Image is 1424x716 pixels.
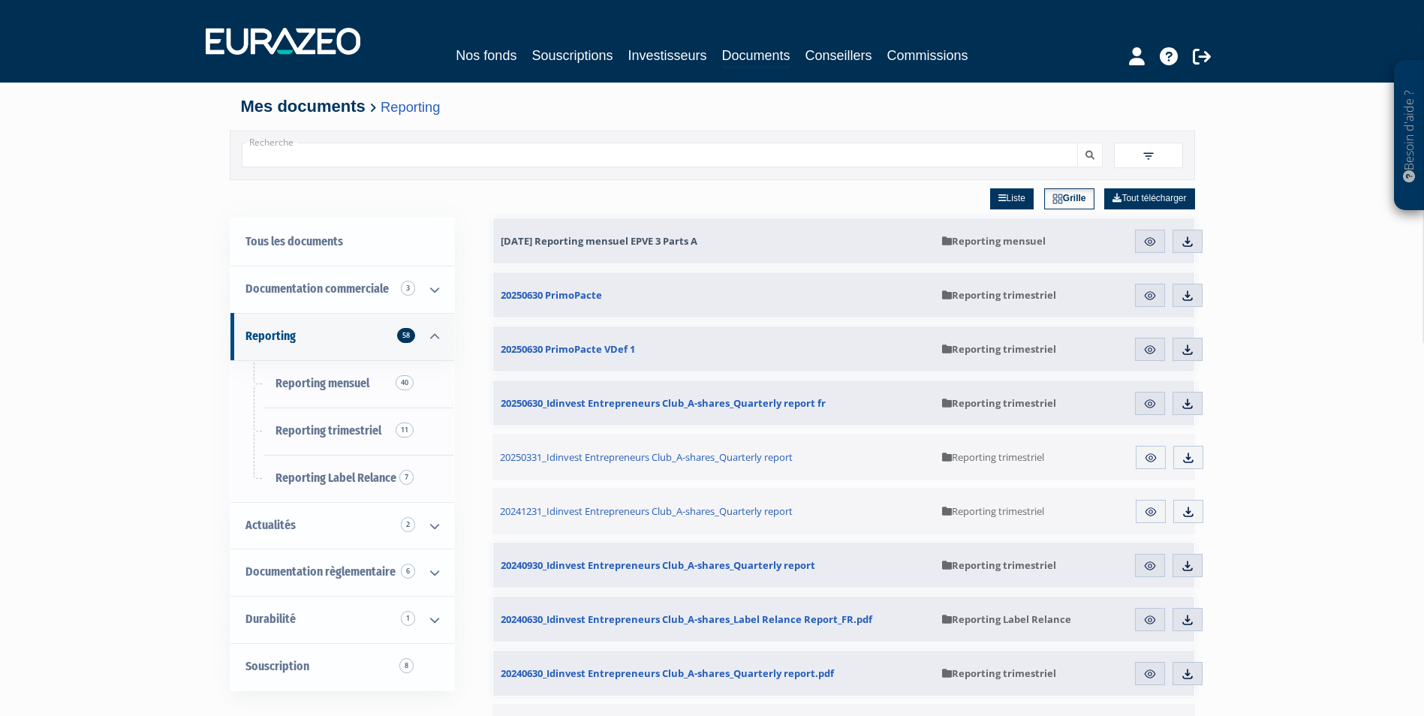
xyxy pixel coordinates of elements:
img: download.svg [1182,505,1195,519]
img: eye.svg [1143,559,1157,573]
span: 20250630 PrimoPacte VDef 1 [501,342,635,356]
img: download.svg [1181,613,1194,627]
h4: Mes documents [241,98,1184,116]
a: [DATE] Reporting mensuel EPVE 3 Parts A [493,218,935,263]
img: eye.svg [1143,397,1157,411]
a: Liste [990,188,1034,209]
span: 20240630_Idinvest Entrepreneurs Club_A-shares_Label Relance Report_FR.pdf [501,612,872,626]
img: eye.svg [1144,505,1158,519]
span: Souscription [245,659,309,673]
span: 2 [401,517,415,532]
img: eye.svg [1144,451,1158,465]
a: Tout télécharger [1104,188,1194,209]
a: Actualités 2 [230,502,454,549]
img: download.svg [1181,397,1194,411]
span: 1 [401,611,415,626]
a: Reporting trimestriel11 [230,408,454,455]
a: Documentation commerciale 3 [230,266,454,313]
img: download.svg [1181,667,1194,681]
span: 20250630_Idinvest Entrepreneurs Club_A-shares_Quarterly report fr [501,396,826,410]
span: 20240630_Idinvest Entrepreneurs Club_A-shares_Quarterly report.pdf [501,666,834,680]
img: download.svg [1181,343,1194,356]
img: eye.svg [1143,613,1157,627]
img: eye.svg [1143,667,1157,681]
span: Documentation règlementaire [245,564,396,579]
span: 11 [396,423,414,438]
a: Souscriptions [531,45,613,66]
p: Besoin d'aide ? [1401,68,1418,203]
a: 20250630 PrimoPacte VDef 1 [493,326,935,372]
span: 3 [401,281,415,296]
span: Reporting trimestriel [942,396,1056,410]
span: 20250331_Idinvest Entrepreneurs Club_A-shares_Quarterly report [500,450,793,464]
span: Actualités [245,518,296,532]
span: 58 [397,328,415,343]
a: Grille [1044,188,1094,209]
img: eye.svg [1143,235,1157,248]
span: Documentation commerciale [245,281,389,296]
img: 1732889491-logotype_eurazeo_blanc_rvb.png [206,28,360,55]
span: Reporting mensuel [942,234,1046,248]
a: Souscription8 [230,643,454,690]
a: 20250630_Idinvest Entrepreneurs Club_A-shares_Quarterly report fr [493,381,935,426]
a: Durabilité 1 [230,596,454,643]
a: 20240630_Idinvest Entrepreneurs Club_A-shares_Label Relance Report_FR.pdf [493,597,935,642]
a: 20240930_Idinvest Entrepreneurs Club_A-shares_Quarterly report [493,543,935,588]
img: grid.svg [1052,194,1063,204]
a: Documentation règlementaire 6 [230,549,454,596]
span: Durabilité [245,612,296,626]
a: Commissions [887,45,968,66]
img: filter.svg [1142,149,1155,163]
span: Reporting trimestriel [942,558,1056,572]
span: Reporting trimestriel [942,342,1056,356]
span: 7 [399,470,414,485]
span: 6 [401,564,415,579]
span: Reporting trimestriel [275,423,381,438]
input: Recherche [242,143,1078,167]
a: Nos fonds [456,45,516,66]
a: Investisseurs [628,45,706,66]
a: 20250630 PrimoPacte [493,272,935,317]
span: 20240930_Idinvest Entrepreneurs Club_A-shares_Quarterly report [501,558,815,572]
span: Reporting trimestriel [942,450,1044,464]
span: Reporting mensuel [275,376,369,390]
img: download.svg [1181,235,1194,248]
a: 20250331_Idinvest Entrepreneurs Club_A-shares_Quarterly report [492,434,935,480]
span: 20250630 PrimoPacte [501,288,602,302]
span: [DATE] Reporting mensuel EPVE 3 Parts A [501,234,697,248]
a: Documents [722,45,790,68]
img: download.svg [1182,451,1195,465]
a: 20240630_Idinvest Entrepreneurs Club_A-shares_Quarterly report.pdf [493,651,935,696]
a: Reporting Label Relance7 [230,455,454,502]
span: 8 [399,658,414,673]
span: Reporting [245,329,296,343]
a: 20241231_Idinvest Entrepreneurs Club_A-shares_Quarterly report [492,488,935,534]
a: Reporting [381,99,440,115]
span: Reporting Label Relance [275,471,396,485]
span: 40 [396,375,414,390]
span: Reporting trimestriel [942,504,1044,518]
span: Reporting Label Relance [942,612,1071,626]
a: Conseillers [805,45,872,66]
img: eye.svg [1143,343,1157,356]
span: Reporting trimestriel [942,666,1056,680]
a: Reporting mensuel40 [230,360,454,408]
span: Reporting trimestriel [942,288,1056,302]
img: download.svg [1181,559,1194,573]
img: download.svg [1181,289,1194,302]
a: Tous les documents [230,218,454,266]
img: eye.svg [1143,289,1157,302]
span: 20241231_Idinvest Entrepreneurs Club_A-shares_Quarterly report [500,504,793,518]
a: Reporting 58 [230,313,454,360]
